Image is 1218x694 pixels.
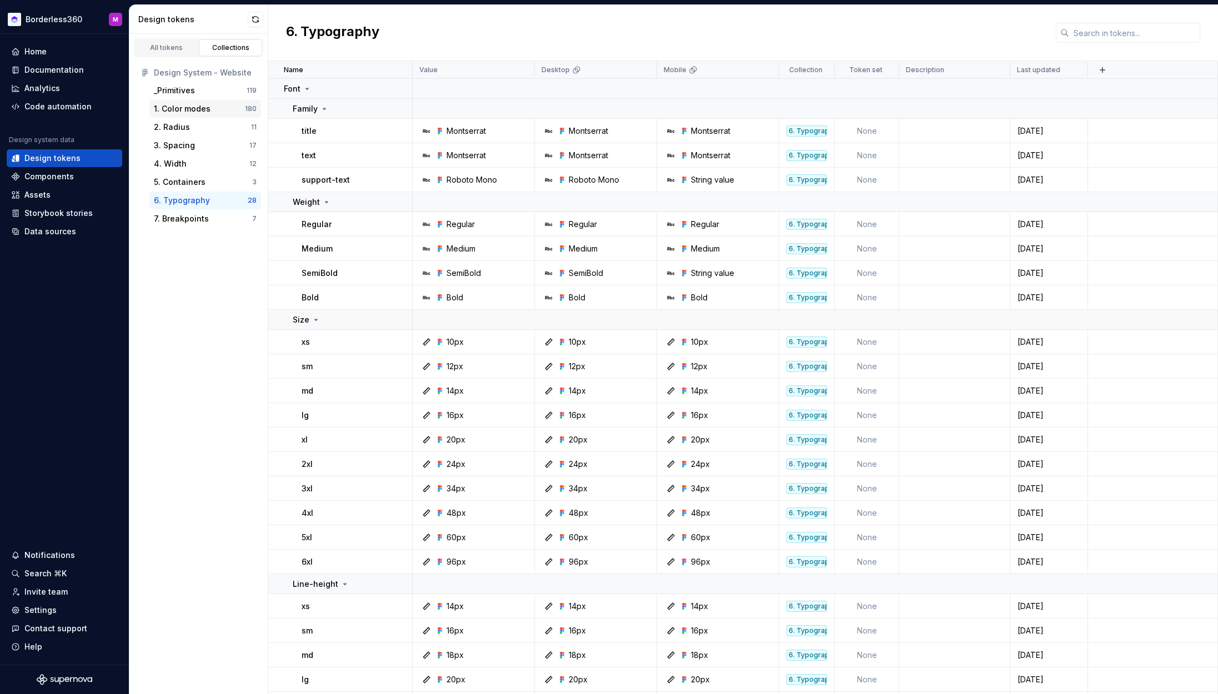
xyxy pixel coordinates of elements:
p: Name [284,66,303,74]
div: 3 [252,178,257,187]
div: Bold [691,292,708,303]
div: 14px [447,601,464,612]
div: Help [24,641,42,652]
p: xl [302,434,308,445]
div: 14px [447,385,464,396]
div: [DATE] [1011,650,1087,661]
p: 3xl [302,483,313,494]
div: 6. Typography [786,625,827,636]
p: Line-height [293,579,338,590]
a: _Primitives119 [149,82,261,99]
div: Montserrat [447,125,486,137]
div: 6. Typography [786,459,827,470]
input: Search in tokens... [1069,23,1200,43]
div: Design tokens [24,153,81,164]
div: 6. Typography [786,243,827,254]
td: None [835,237,899,261]
div: [DATE] [1011,483,1087,494]
div: 14px [569,601,586,612]
button: 4. Width12 [149,155,261,173]
div: Settings [24,605,57,616]
div: 48px [447,507,466,519]
div: 60px [569,532,588,543]
div: 12px [691,361,708,372]
div: Medium [569,243,598,254]
div: 48px [569,507,588,519]
div: 96px [691,556,710,567]
div: 20px [691,674,710,685]
a: Design tokens [7,149,122,167]
div: 48px [691,507,710,519]
p: 2xl [302,459,313,470]
p: Family [293,103,318,114]
div: [DATE] [1011,434,1087,445]
div: 6. Typography [786,174,827,185]
a: Components [7,168,122,185]
p: 4xl [302,507,313,519]
div: Assets [24,189,51,200]
div: 10px [691,336,708,348]
td: None [835,168,899,192]
p: Collection [789,66,823,74]
td: None [835,212,899,237]
div: Search ⌘K [24,568,67,579]
div: 16px [569,410,586,421]
button: 1. Color modes180 [149,100,261,118]
div: [DATE] [1011,219,1087,230]
div: 6. Typography [786,601,827,612]
div: 5. Containers [154,177,205,188]
td: None [835,119,899,143]
div: Code automation [24,101,92,112]
p: Mobile [664,66,686,74]
div: Bold [569,292,585,303]
div: 180 [245,104,257,113]
div: 119 [247,86,257,95]
div: [DATE] [1011,174,1087,185]
div: 6. Typography [786,650,827,661]
div: Data sources [24,226,76,237]
p: Regular [302,219,332,230]
p: support-text [302,174,350,185]
div: 60px [447,532,466,543]
p: Weight [293,197,320,208]
button: Help [7,638,122,656]
div: [DATE] [1011,243,1087,254]
a: Invite team [7,583,122,601]
div: Regular [447,219,475,230]
a: 3. Spacing17 [149,137,261,154]
button: 6. Typography28 [149,192,261,209]
p: Size [293,314,309,325]
p: 5xl [302,532,312,543]
button: 7. Breakpoints7 [149,210,261,228]
div: 6. Typography [786,385,827,396]
div: 12px [447,361,463,372]
div: 96px [569,556,588,567]
p: text [302,150,316,161]
div: [DATE] [1011,150,1087,161]
button: Contact support [7,620,122,637]
div: 24px [691,459,710,470]
button: 2. Radius11 [149,118,261,136]
td: None [835,550,899,574]
button: Borderless360M [2,7,127,31]
div: 6. Typography [786,268,827,279]
div: 16px [447,625,464,636]
td: None [835,261,899,285]
p: md [302,385,313,396]
td: None [835,452,899,476]
p: Medium [302,243,333,254]
div: Notifications [24,550,75,561]
div: [DATE] [1011,532,1087,543]
div: Montserrat [691,125,730,137]
div: String value [691,174,734,185]
div: Roboto Mono [447,174,497,185]
div: 7 [252,214,257,223]
div: 24px [447,459,465,470]
div: 6. Typography [786,125,827,137]
td: None [835,285,899,310]
div: 2. Radius [154,122,190,133]
div: Montserrat [569,150,608,161]
td: None [835,501,899,525]
p: xs [302,601,310,612]
p: Bold [302,292,319,303]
